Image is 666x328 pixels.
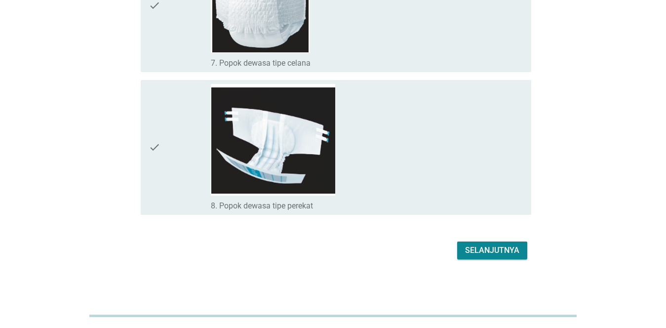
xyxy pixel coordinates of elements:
[149,84,160,211] i: check
[465,245,519,256] div: Selanjutnya
[211,84,335,196] img: c3413779-b2d1-4f3b-a04c-1bdad48694d6-----------2025-10-10-112822.png
[211,58,311,68] label: 7. Popok dewasa tipe celana
[457,242,527,259] button: Selanjutnya
[211,201,313,211] label: 8. Popok dewasa tipe perekat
